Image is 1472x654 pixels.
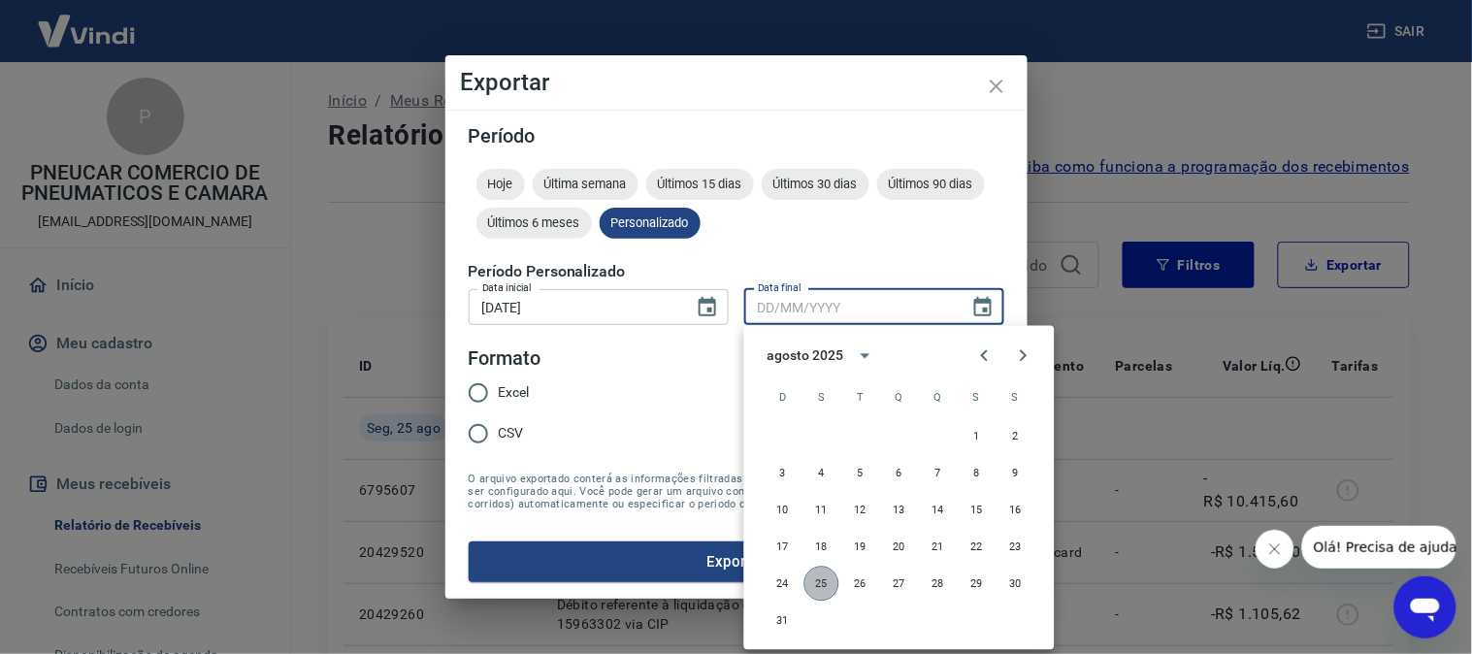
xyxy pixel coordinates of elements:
[469,344,541,373] legend: Formato
[804,456,839,491] button: 4
[768,345,843,366] div: agosto 2025
[843,378,878,417] span: terça-feira
[744,289,956,325] input: DD/MM/YYYY
[921,567,956,602] button: 28
[688,288,727,327] button: Choose date, selected date is 28 de jul de 2025
[482,280,532,295] label: Data inicial
[12,14,163,29] span: Olá! Precisa de ajuda?
[766,567,801,602] button: 24
[600,215,701,230] span: Personalizado
[646,177,754,191] span: Últimos 15 dias
[882,378,917,417] span: quarta-feira
[766,493,801,528] button: 10
[469,289,680,325] input: DD/MM/YYYY
[766,378,801,417] span: domingo
[965,337,1004,376] button: Previous month
[766,604,801,638] button: 31
[469,541,1004,582] button: Exportar
[762,177,869,191] span: Últimos 30 dias
[766,530,801,565] button: 17
[960,456,995,491] button: 8
[1394,576,1456,638] iframe: Botão para abrir a janela de mensagens
[882,493,917,528] button: 13
[960,378,995,417] span: sexta-feira
[476,215,592,230] span: Últimos 6 meses
[804,378,839,417] span: segunda-feira
[843,567,878,602] button: 26
[921,378,956,417] span: quinta-feira
[804,493,839,528] button: 11
[973,63,1020,110] button: close
[998,567,1033,602] button: 30
[960,419,995,454] button: 1
[998,530,1033,565] button: 23
[766,456,801,491] button: 3
[533,169,638,200] div: Última semana
[476,208,592,239] div: Últimos 6 meses
[469,126,1004,146] h5: Período
[758,280,801,295] label: Data final
[1004,337,1043,376] button: Next month
[843,530,878,565] button: 19
[849,340,882,373] button: calendar view is open, switch to year view
[476,169,525,200] div: Hoje
[921,530,956,565] button: 21
[469,262,1004,281] h5: Período Personalizado
[469,473,1004,510] span: O arquivo exportado conterá as informações filtradas na tela anterior com exceção do período que ...
[960,530,995,565] button: 22
[1302,526,1456,569] iframe: Mensagem da empresa
[843,493,878,528] button: 12
[804,567,839,602] button: 25
[461,71,1012,94] h4: Exportar
[960,493,995,528] button: 15
[476,177,525,191] span: Hoje
[499,382,530,403] span: Excel
[600,208,701,239] div: Personalizado
[964,288,1002,327] button: Choose date
[533,177,638,191] span: Última semana
[882,530,917,565] button: 20
[921,456,956,491] button: 7
[998,493,1033,528] button: 16
[877,169,985,200] div: Últimos 90 dias
[882,456,917,491] button: 6
[921,493,956,528] button: 14
[1256,530,1294,569] iframe: Fechar mensagem
[998,456,1033,491] button: 9
[843,456,878,491] button: 5
[998,419,1033,454] button: 2
[998,378,1033,417] span: sábado
[646,169,754,200] div: Últimos 15 dias
[877,177,985,191] span: Últimos 90 dias
[882,567,917,602] button: 27
[762,169,869,200] div: Últimos 30 dias
[499,423,524,443] span: CSV
[804,530,839,565] button: 18
[960,567,995,602] button: 29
